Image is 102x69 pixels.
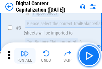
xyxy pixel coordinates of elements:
[14,48,35,64] button: Run All
[16,0,77,13] div: Digital Content Capitalization ([DATE])
[64,58,72,62] div: Skip
[16,25,21,31] span: # 3
[25,38,78,46] div: TrailBalanceFlat - imported
[21,49,29,57] img: Run All
[57,48,78,64] button: Skip
[80,4,85,9] img: Support
[35,48,57,64] button: Undo
[32,9,59,17] div: Import Sheet
[41,58,51,62] div: Undo
[5,3,13,11] img: Back
[17,58,32,62] div: Run All
[84,50,94,61] img: Main button
[64,49,72,57] img: Skip
[42,49,50,57] img: Undo
[89,3,97,11] img: Settings menu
